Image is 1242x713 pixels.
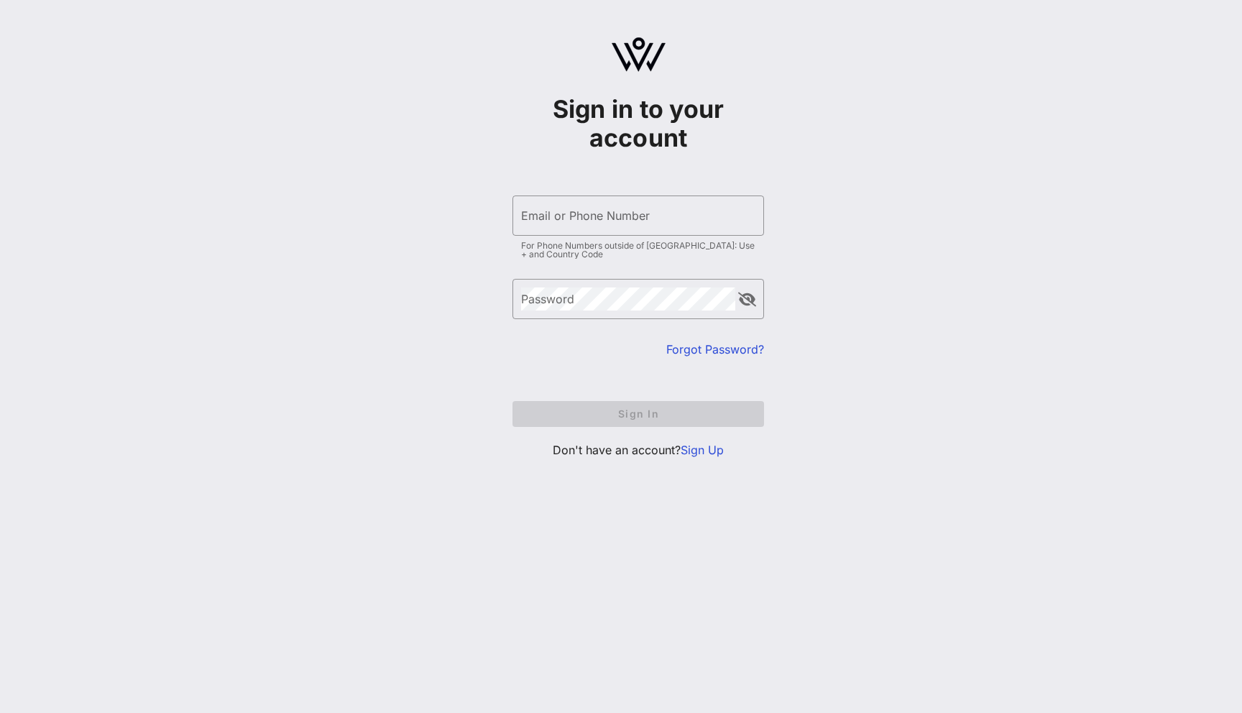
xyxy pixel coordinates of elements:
img: logo.svg [612,37,666,72]
h1: Sign in to your account [512,95,764,152]
div: For Phone Numbers outside of [GEOGRAPHIC_DATA]: Use + and Country Code [521,241,755,259]
a: Forgot Password? [666,342,764,356]
p: Don't have an account? [512,441,764,459]
a: Sign Up [681,443,724,457]
button: append icon [738,293,756,307]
